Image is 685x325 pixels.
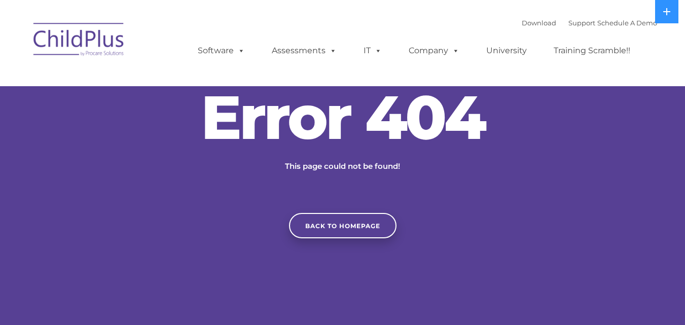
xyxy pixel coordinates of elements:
[191,87,495,148] h2: Error 404
[236,160,449,172] p: This page could not be found!
[597,19,657,27] a: Schedule A Demo
[262,41,347,61] a: Assessments
[476,41,537,61] a: University
[522,19,657,27] font: |
[522,19,556,27] a: Download
[544,41,640,61] a: Training Scramble!!
[28,16,130,66] img: ChildPlus by Procare Solutions
[399,41,470,61] a: Company
[568,19,595,27] a: Support
[188,41,255,61] a: Software
[289,213,396,238] a: Back to homepage
[353,41,392,61] a: IT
